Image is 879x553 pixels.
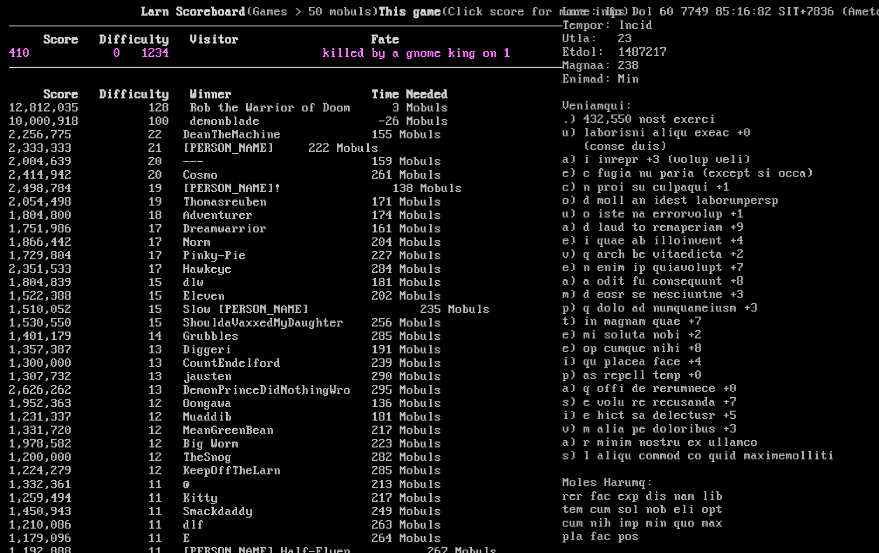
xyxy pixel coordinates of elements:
[9,491,441,505] a: 1,259,494 11 Kitty 217 Mobuls
[9,316,441,330] a: 1,530,550 15 ShouldaVaxxedMyDaughter 256 Mobuls
[9,262,441,276] a: 2,351,533 17 Hawkeye 284 Mobuls
[9,276,441,290] a: 1,804,839 15 dlw 181 Mobuls
[9,410,441,424] a: 1,231,337 12 Muaddib 181 Mobuls
[9,356,441,370] a: 1,300,000 13 CountEndelford 239 Mobuls
[9,383,441,397] a: 2,626,262 13 DemonPrinceDidNothingWro 295 Mobuls
[9,114,448,128] a: 10,000,918 100 demonblade -26 Mobuls
[9,437,441,451] a: 1,978,582 12 Big Worm 223 Mobuls
[9,424,441,438] a: 1,331,720 12 MeanGreenBean 217 Mobuls
[379,5,441,19] b: This game
[142,5,246,19] b: Larn Scoreboard
[44,33,400,47] b: Score Difficulty Visitor Fate
[9,370,441,384] a: 1,307,732 13 jausten 290 Mobuls
[9,5,563,525] larn: (Games > 50 mobuls) (Click score for more info) Click on a score for more information ---- Reload...
[9,182,462,196] a: 2,498,784 19 [PERSON_NAME]! 138 Mobuls
[9,289,441,303] a: 1,522,388 15 Eleven 202 Mobuls
[9,155,441,169] a: 2,004,639 20 --- 159 Mobuls
[9,46,511,60] a: 410 0 1234 killed by a gnome king on 1
[9,209,441,222] a: 1,804,800 18 Adventurer 174 Mobuls
[9,141,379,155] a: 2,333,333 21 [PERSON_NAME] 222 Mobuls
[44,88,448,102] b: Score Difficulty Winner Time Needed
[9,518,441,532] a: 1,210,086 11 dlf 263 Mobuls
[9,168,441,182] a: 2,414,942 20 Cosmo 261 Mobuls
[9,397,441,411] a: 1,952,363 12 Oongawa 136 Mobuls
[9,330,441,343] a: 1,401,179 14 Grubbles 285 Mobuls
[9,222,441,236] a: 1,751,986 17 Dreamwarrior 161 Mobuls
[9,101,448,115] a: 12,812,035 128 Rob the Warrior of Doom 3 Mobuls
[9,128,441,142] a: 2,256,775 22 DeanTheMachine 155 Mobuls
[9,249,441,263] a: 1,729,804 17 Pinky-Pie 227 Mobuls
[9,450,441,464] a: 1,200,000 12 TheSnog 282 Mobuls
[563,5,870,525] stats: Lore: Ips Dol 60 7749 85:16:82 SIT+7836 (Ametcon Adipisci Elitse Doei) Tempor: Incid Utla: 23 Etd...
[9,505,441,519] a: 1,450,943 11 Smackdaddy 249 Mobuls
[9,343,441,357] a: 1,357,387 13 Diggeri 191 Mobuls
[9,303,490,317] a: 1,510,052 15 Slow [PERSON_NAME] 235 Mobuls
[9,195,441,209] a: 2,054,498 19 Thomasreuben 171 Mobuls
[9,235,441,249] a: 1,866,442 17 Norm 204 Mobuls
[9,478,441,492] a: 1,332,361 11 @ 213 Mobuls
[9,464,441,478] a: 1,224,279 12 KeepOffTheLarn 285 Mobuls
